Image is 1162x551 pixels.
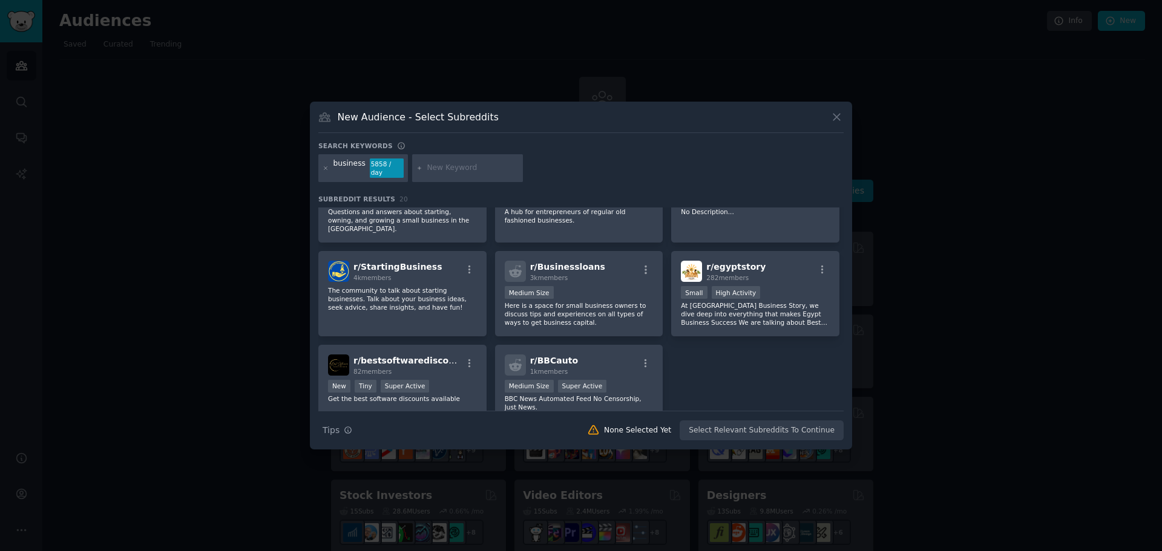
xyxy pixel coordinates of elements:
div: New [328,380,350,393]
div: Medium Size [505,286,554,299]
span: r/ egyptstory [706,262,766,272]
h3: Search keywords [318,142,393,150]
span: r/ Businessloans [530,262,605,272]
img: StartingBusiness [328,261,349,282]
span: Tips [323,424,340,437]
span: Subreddit Results [318,195,395,203]
span: r/ BBCauto [530,356,578,365]
p: Get the best software discounts available [328,394,477,403]
span: r/ bestsoftwarediscounts [353,356,470,365]
img: egyptstory [681,261,702,282]
span: 282 members [706,274,749,281]
p: Here is a space for small business owners to discuss tips and experiences on all types of ways to... [505,301,654,327]
div: business [333,158,366,178]
span: 3k members [530,274,568,281]
div: Medium Size [505,380,554,393]
p: At [GEOGRAPHIC_DATA] Business Story, we dive deep into everything that makes Egypt Business Succe... [681,301,830,327]
span: r/ StartingBusiness [353,262,442,272]
p: No Description... [681,207,830,216]
p: The community to talk about starting businesses. Talk about your business ideas, seek advice, sha... [328,286,477,311]
span: 82 members [353,368,392,375]
div: Small [681,286,707,299]
p: BBC News Automated Feed No Censorship, Just News. [505,394,654,411]
input: New Keyword [427,163,519,174]
div: Super Active [381,380,430,393]
span: 4k members [353,274,392,281]
div: High Activity [712,286,761,299]
img: bestsoftwarediscounts [328,354,349,376]
p: A hub for entrepreneurs of regular old fashioned businesses. [505,207,654,224]
span: 1k members [530,368,568,375]
div: Tiny [355,380,376,393]
h3: New Audience - Select Subreddits [338,111,499,123]
div: None Selected Yet [604,425,671,436]
span: 20 [399,195,408,203]
p: Questions and answers about starting, owning, and growing a small business in the [GEOGRAPHIC_DATA]. [328,207,477,233]
div: Super Active [558,380,607,393]
div: 5858 / day [370,158,404,178]
button: Tips [318,420,356,441]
